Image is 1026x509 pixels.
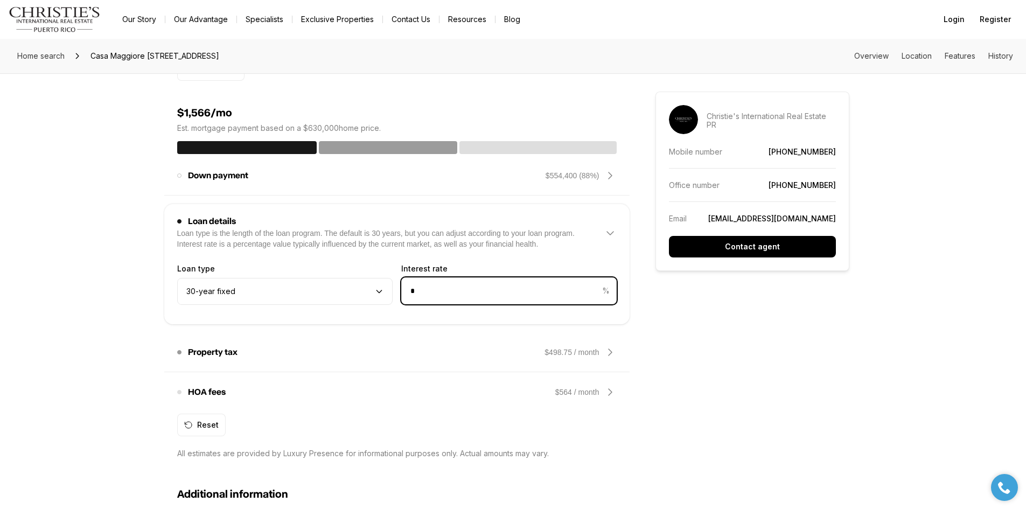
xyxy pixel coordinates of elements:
nav: Page section menu [854,52,1013,60]
span: % [602,286,610,295]
div: $554,400 (88%) [546,170,599,181]
button: Register [973,9,1017,30]
p: Contact agent [725,242,780,251]
a: Blog [495,12,529,27]
span: Login [944,15,965,24]
p: Property tax [188,348,238,357]
div: Loan detailsLoan type is the length of the loan program. The default is 30 years, but you can adj... [177,211,617,256]
button: Contact agent [669,236,836,257]
a: Home search [13,47,69,65]
p: Est. mortgage payment based on a $630,000 home price. [177,124,617,133]
a: Skip to: Location [902,51,932,60]
a: [PHONE_NUMBER] [769,180,836,190]
input: Interest rate% [402,278,600,304]
div: Down payment$554,400 (88%) [177,163,617,189]
div: Reset [184,421,219,429]
label: Interest rate [401,264,617,305]
a: Exclusive Properties [292,12,382,27]
span: Register [980,15,1011,24]
a: Specialists [237,12,292,27]
p: Office number [669,180,720,190]
h3: Additional information [177,488,617,501]
p: Email [669,214,687,223]
label: Loan type [177,264,393,305]
div: Loan type is the length of the loan program. The default is 30 years, but you can adjust accordin... [177,228,595,249]
div: $564 / month [555,387,599,398]
img: logo [9,6,101,32]
button: Loan type [177,278,393,305]
p: Down payment [188,171,248,180]
a: Resources [439,12,495,27]
a: Our Advantage [165,12,236,27]
h4: $1,566/mo [177,107,617,120]
button: Reset [177,414,226,436]
p: HOA fees [188,388,226,396]
p: All estimates are provided by Luxury Presence for informational purposes only. Actual amounts may... [177,449,549,458]
p: Mobile number [669,147,722,156]
button: Login [937,9,971,30]
div: HOA fees$564 / month [177,379,617,405]
div: Property tax$498.75 / month [177,339,617,365]
p: Loan details [188,217,236,226]
a: Our Story [114,12,165,27]
a: [EMAIL_ADDRESS][DOMAIN_NAME] [708,214,836,223]
a: Skip to: Overview [854,51,889,60]
span: Home search [17,51,65,60]
span: Casa Maggiore [STREET_ADDRESS] [86,47,224,65]
a: Skip to: History [988,51,1013,60]
div: $498.75 / month [545,347,599,358]
a: [PHONE_NUMBER] [769,147,836,156]
a: Skip to: Features [945,51,975,60]
button: Contact Us [383,12,439,27]
p: Christie's International Real Estate PR [707,112,836,129]
div: Loan detailsLoan type is the length of the loan program. The default is 30 years, but you can adj... [177,256,617,318]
